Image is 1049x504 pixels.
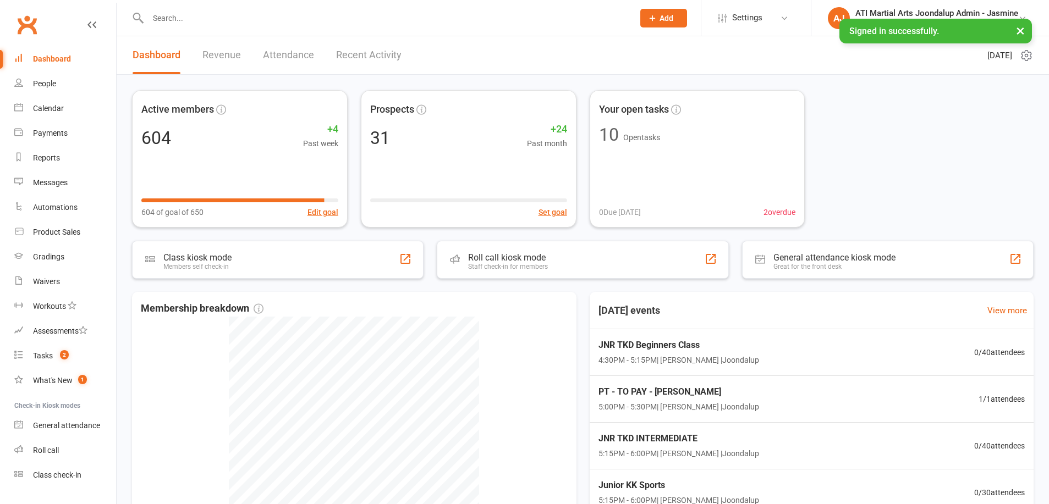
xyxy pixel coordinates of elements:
div: Staff check-in for members [468,263,548,270]
a: Calendar [14,96,116,121]
span: 5:15PM - 6:00PM | [PERSON_NAME] | Joondalup [598,447,759,459]
span: Prospects [370,102,414,118]
div: Automations [33,203,78,212]
span: 0 / 40 attendees [974,346,1025,358]
a: Product Sales [14,220,116,245]
button: Set goal [539,206,567,218]
a: Messages [14,170,116,195]
button: × [1010,19,1030,42]
div: Dashboard [33,54,71,63]
a: People [14,71,116,96]
span: Active members [141,102,214,118]
div: Class kiosk mode [163,252,232,263]
span: JNR TKD Beginners Class [598,338,759,352]
div: Great for the front desk [773,263,896,270]
a: Assessments [14,319,116,344]
div: General attendance kiosk mode [773,252,896,263]
div: Payments [33,129,68,137]
div: Gradings [33,252,64,261]
span: 1 / 1 attendees [979,393,1025,405]
a: General attendance kiosk mode [14,413,116,438]
div: General attendance [33,421,100,430]
button: Add [640,9,687,27]
a: Tasks 2 [14,344,116,368]
div: 10 [599,126,619,143]
div: ATI Martial Arts Joondalup [855,18,1018,28]
span: 0 / 30 attendees [974,486,1025,499]
a: Workouts [14,294,116,319]
div: Workouts [33,302,66,311]
div: Roll call kiosk mode [468,252,548,263]
a: Waivers [14,269,116,294]
a: View more [987,304,1027,317]
span: [DATE] [987,49,1012,62]
div: Messages [33,178,68,187]
a: What's New1 [14,368,116,393]
div: Roll call [33,446,59,455]
a: Reports [14,146,116,170]
span: Your open tasks [599,102,669,118]
span: PT - TO PAY - [PERSON_NAME] [598,385,759,399]
span: 4:30PM - 5:15PM | [PERSON_NAME] | Joondalup [598,354,759,366]
div: Tasks [33,351,53,360]
div: Calendar [33,104,64,113]
span: 0 / 40 attendees [974,440,1025,452]
a: Payments [14,121,116,146]
a: Automations [14,195,116,220]
span: Past week [303,137,338,149]
a: Clubworx [13,11,41,38]
div: Assessments [33,326,87,335]
span: 0 Due [DATE] [599,206,641,218]
a: Recent Activity [336,36,402,74]
span: Add [660,14,673,23]
span: 604 of goal of 650 [141,206,204,218]
a: Class kiosk mode [14,463,116,488]
div: 604 [141,129,171,147]
div: Waivers [33,277,60,286]
h3: [DATE] events [590,301,669,320]
div: People [33,79,56,88]
div: What's New [33,376,73,385]
div: Class check-in [33,470,81,479]
input: Search... [145,10,626,26]
span: 1 [78,375,87,384]
a: Revenue [202,36,241,74]
div: Product Sales [33,228,80,236]
span: Open tasks [623,133,660,142]
span: Junior KK Sports [598,478,759,492]
a: Dashboard [133,36,180,74]
span: JNR TKD INTERMEDIATE [598,431,759,446]
span: 2 [60,350,69,359]
div: 31 [370,129,390,147]
span: 5:00PM - 5:30PM | [PERSON_NAME] | Joondalup [598,401,759,413]
a: Attendance [263,36,314,74]
div: AJ [828,7,850,29]
span: Membership breakdown [141,301,263,317]
span: Signed in successfully. [849,26,939,36]
span: +4 [303,121,338,137]
span: Past month [527,137,567,149]
a: Roll call [14,438,116,463]
span: 2 overdue [764,206,795,218]
span: Settings [732,5,762,30]
a: Gradings [14,245,116,269]
div: Reports [33,153,60,162]
span: +24 [527,121,567,137]
div: ATI Martial Arts Joondalup Admin - Jasmine [855,8,1018,18]
button: Edit goal [307,206,338,218]
a: Dashboard [14,47,116,71]
div: Members self check-in [163,263,232,270]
